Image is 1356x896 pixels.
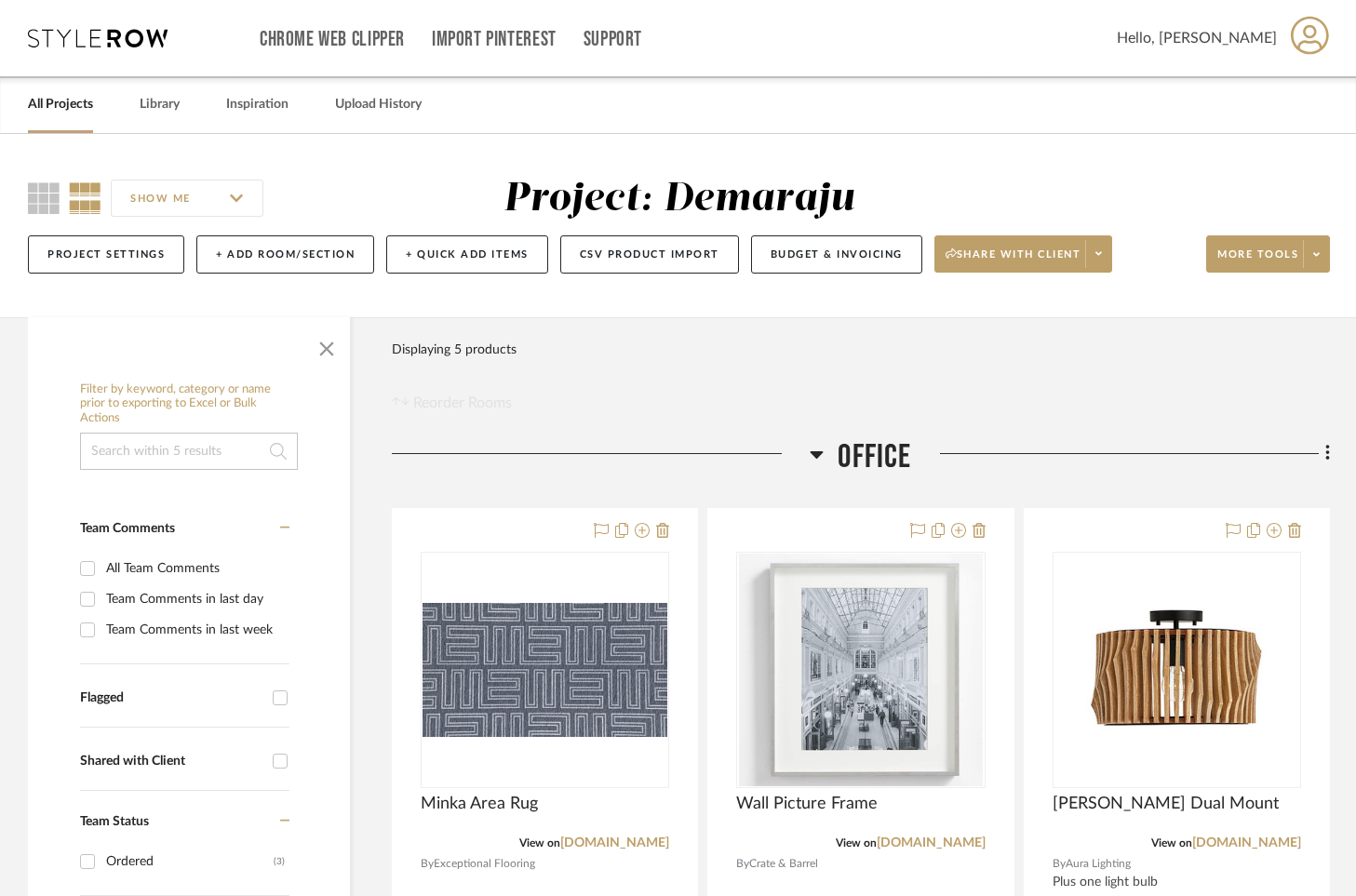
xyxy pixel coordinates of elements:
span: By [1053,855,1066,873]
button: Project Settings [28,235,184,274]
span: View on [519,837,560,849]
a: Chrome Web Clipper [260,32,405,47]
h6: Filter by keyword, category or name prior to exporting to Excel or Bulk Actions [80,382,298,426]
div: Ordered [106,847,274,876]
img: Wall Picture Frame [739,554,984,786]
button: More tools [1206,235,1330,273]
span: By [736,855,749,873]
div: Shared with Client [80,754,263,769]
div: Flagged [80,690,263,706]
a: [DOMAIN_NAME] [560,836,669,849]
button: Share with client [934,235,1113,273]
span: Minka Area Rug [421,794,538,814]
a: Import Pinterest [432,32,557,47]
a: Support [584,32,642,47]
div: Team Comments in last day [106,584,285,614]
a: [DOMAIN_NAME] [877,836,986,849]
button: + Add Room/Section [196,235,374,274]
a: [DOMAIN_NAME] [1192,836,1301,849]
span: Hello, [PERSON_NAME] [1117,27,1277,49]
span: Crate & Barrel [749,855,818,873]
span: View on [836,837,877,849]
div: Displaying 5 products [392,331,517,368]
span: More tools [1217,247,1298,275]
div: All Team Comments [106,554,285,583]
button: Budget & Invoicing [751,235,922,274]
span: Reorder Rooms [413,392,512,414]
input: Search within 5 results [80,433,298,470]
span: [PERSON_NAME] Dual Mount [1053,794,1279,814]
span: Exceptional Flooring [434,855,535,873]
span: Team Status [80,815,149,828]
span: Team Comments [80,522,175,535]
button: Close [308,327,345,364]
button: + Quick Add Items [386,235,548,274]
span: View on [1151,837,1192,849]
span: Wall Picture Frame [736,794,878,814]
a: Inspiration [226,92,289,117]
a: Library [140,92,180,117]
img: Minka Area Rug [423,603,667,737]
span: Aura Lighting [1066,855,1131,873]
div: Project: Demaraju [503,180,854,219]
span: Share with client [946,247,1081,275]
div: Team Comments in last week [106,615,285,645]
span: Office [838,437,911,477]
button: Reorder Rooms [392,392,512,414]
a: Upload History [335,92,422,117]
a: All Projects [28,92,93,117]
img: Archer Dual Mount [1060,554,1293,786]
div: (3) [274,847,285,876]
span: By [421,855,434,873]
button: CSV Product Import [560,235,739,274]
